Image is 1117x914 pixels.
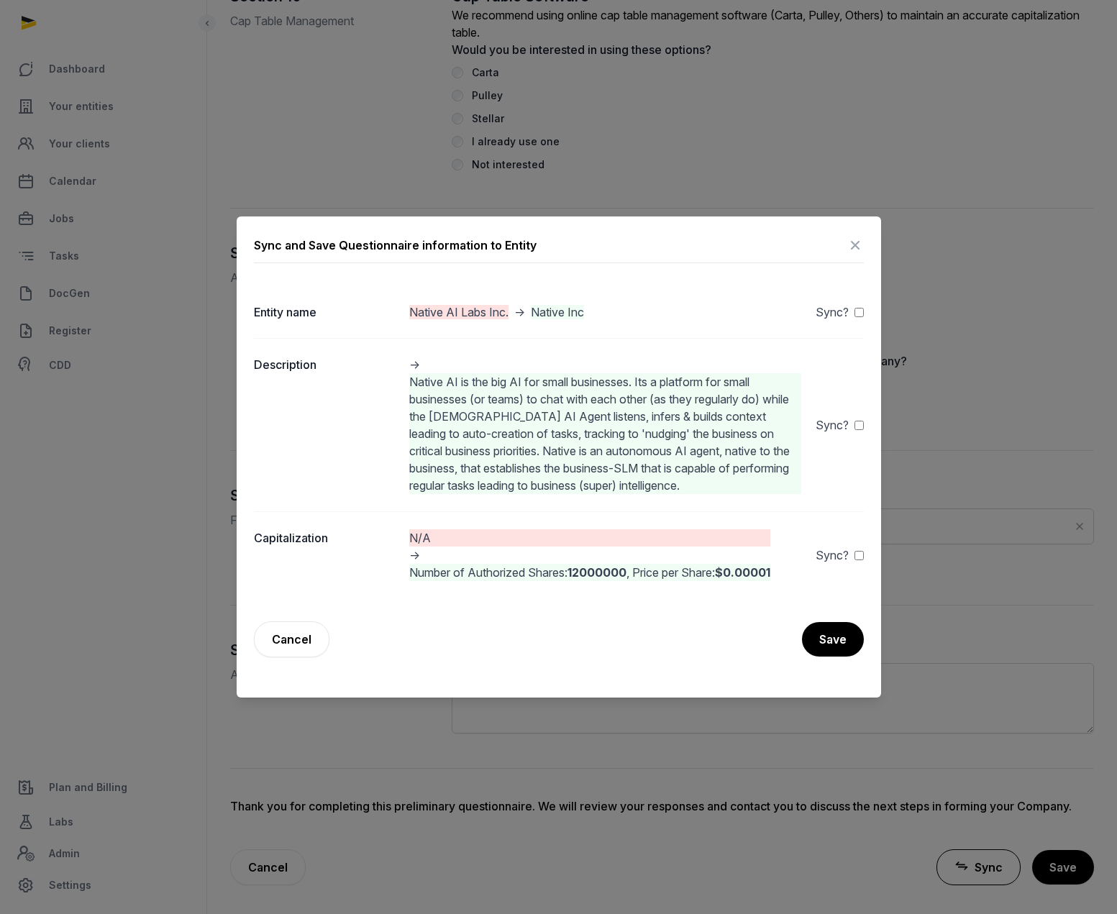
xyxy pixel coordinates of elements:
[409,356,801,494] div: ->
[409,305,509,319] span: Native AI Labs Inc.
[409,564,770,581] div: Number of Authorized Shares: , Price per Share:
[567,565,626,580] b: 12000000
[802,622,864,657] button: Save
[816,303,849,321] span: Sync?
[254,621,329,657] a: Cancel
[816,416,849,434] span: Sync?
[715,565,770,580] b: $0.00001
[816,547,849,564] span: Sync?
[409,529,770,547] div: N/A
[254,356,398,494] dt: Description
[409,303,584,321] div: ->
[409,529,770,581] div: ->
[254,303,398,321] dt: Entity name
[254,529,398,581] dt: Capitalization
[531,305,584,319] span: Native Inc
[254,237,537,254] div: Sync and Save Questionnaire information to Entity
[409,373,801,494] div: Native AI is the big AI for small businesses. Its a platform for small businesses (or teams) to c...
